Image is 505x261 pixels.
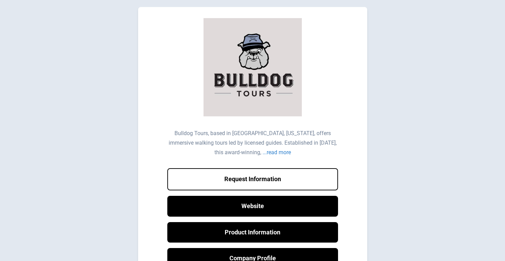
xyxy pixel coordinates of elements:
div: ...read more [263,149,291,156]
img: Bulldog Tours Logo [204,18,302,116]
a: Product Information [167,222,338,243]
div: Bulldog Tours, based in [GEOGRAPHIC_DATA], [US_STATE], offers immersive walking tours led by lice... [169,130,337,156]
button: Request Information [167,168,338,190]
a: Website [167,196,338,217]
